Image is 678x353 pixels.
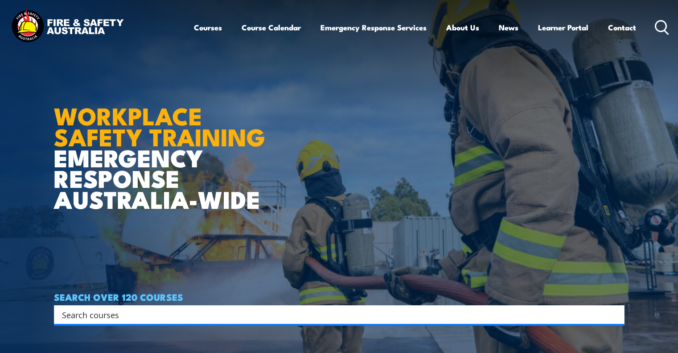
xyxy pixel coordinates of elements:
strong: WORKPLACE SAFETY TRAINING [54,96,265,154]
a: News [499,16,518,39]
a: Emergency Response Services [321,16,427,39]
h4: SEARCH OVER 120 COURSES [54,292,625,302]
input: Search input [62,308,605,321]
a: Learner Portal [538,16,588,39]
a: Courses [194,16,222,39]
a: Contact [608,16,636,39]
button: Search magnifier button [609,308,621,321]
h1: EMERGENCY RESPONSE AUSTRALIA-WIDE [54,83,272,209]
form: Search form [64,308,607,321]
a: About Us [446,16,479,39]
a: Course Calendar [242,16,301,39]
